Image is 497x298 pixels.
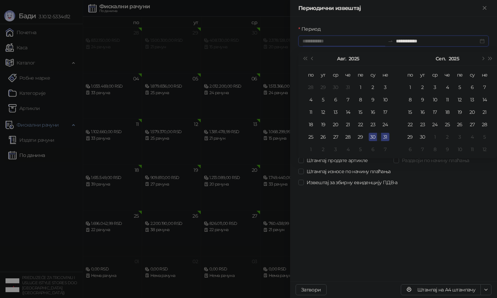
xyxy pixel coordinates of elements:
td: 2025-09-23 [416,118,429,131]
div: 11 [443,96,451,104]
div: 30 [369,133,377,141]
div: 22 [406,120,414,129]
th: ут [317,69,329,81]
div: 2 [369,83,377,91]
div: 29 [406,133,414,141]
th: ут [416,69,429,81]
div: 17 [431,108,439,116]
div: 4 [468,133,476,141]
td: 2025-08-17 [379,106,391,118]
div: 6 [369,145,377,153]
td: 2025-08-16 [367,106,379,118]
td: 2025-08-23 [367,118,379,131]
td: 2025-09-05 [454,81,466,93]
div: 1 [307,145,315,153]
div: 11 [307,108,315,116]
td: 2025-09-06 [367,143,379,156]
th: су [367,69,379,81]
div: 2 [319,145,327,153]
span: Штампај износе по начину плаћања [304,168,394,175]
div: 3 [431,83,439,91]
td: 2025-07-31 [342,81,354,93]
td: 2025-09-26 [454,118,466,131]
span: to [388,38,393,44]
div: 4 [443,83,451,91]
div: 12 [456,96,464,104]
div: 28 [480,120,489,129]
button: Штампај на А4 штампачу [401,284,481,295]
button: Close [480,4,489,12]
div: 2 [443,133,451,141]
td: 2025-08-11 [305,106,317,118]
td: 2025-09-21 [478,106,491,118]
div: 27 [468,120,476,129]
div: 7 [381,145,389,153]
div: 6 [406,145,414,153]
div: Периодични извештај [298,4,480,12]
div: 9 [418,96,427,104]
button: Изабери годину [349,52,359,66]
th: по [404,69,416,81]
div: 5 [480,133,489,141]
th: не [478,69,491,81]
div: 20 [468,108,476,116]
div: 11 [468,145,476,153]
td: 2025-08-08 [354,93,367,106]
div: 6 [468,83,476,91]
td: 2025-08-20 [329,118,342,131]
div: 21 [480,108,489,116]
div: 8 [356,96,365,104]
button: Следећа година (Control + right) [487,52,494,66]
td: 2025-08-28 [342,131,354,143]
td: 2025-09-28 [478,118,491,131]
td: 2025-10-01 [429,131,441,143]
td: 2025-08-02 [367,81,379,93]
label: Период [298,25,325,33]
button: Затвори [296,284,327,295]
td: 2025-08-12 [317,106,329,118]
div: 31 [344,83,352,91]
div: 10 [381,96,389,104]
th: по [305,69,317,81]
td: 2025-09-18 [441,106,454,118]
div: 31 [381,133,389,141]
td: 2025-09-25 [441,118,454,131]
td: 2025-08-27 [329,131,342,143]
div: 3 [331,145,340,153]
div: 17 [381,108,389,116]
td: 2025-10-11 [466,143,478,156]
th: че [342,69,354,81]
td: 2025-09-16 [416,106,429,118]
span: swap-right [388,38,393,44]
div: 26 [319,133,327,141]
div: 24 [431,120,439,129]
div: 28 [307,83,315,91]
td: 2025-10-09 [441,143,454,156]
td: 2025-09-30 [416,131,429,143]
td: 2025-10-12 [478,143,491,156]
td: 2025-09-20 [466,106,478,118]
td: 2025-08-15 [354,106,367,118]
td: 2025-08-30 [367,131,379,143]
div: 5 [319,96,327,104]
th: ср [429,69,441,81]
td: 2025-08-26 [317,131,329,143]
td: 2025-09-17 [429,106,441,118]
td: 2025-09-05 [354,143,367,156]
td: 2025-09-29 [404,131,416,143]
div: 27 [331,133,340,141]
td: 2025-07-28 [305,81,317,93]
th: су [466,69,478,81]
div: 10 [456,145,464,153]
th: пе [454,69,466,81]
button: Следећи месец (PageDown) [479,52,486,66]
td: 2025-08-25 [305,131,317,143]
td: 2025-10-10 [454,143,466,156]
div: 7 [480,83,489,91]
td: 2025-09-01 [305,143,317,156]
td: 2025-08-24 [379,118,391,131]
div: 3 [381,83,389,91]
td: 2025-08-04 [305,93,317,106]
button: Изабери месец [436,52,446,66]
td: 2025-08-09 [367,93,379,106]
